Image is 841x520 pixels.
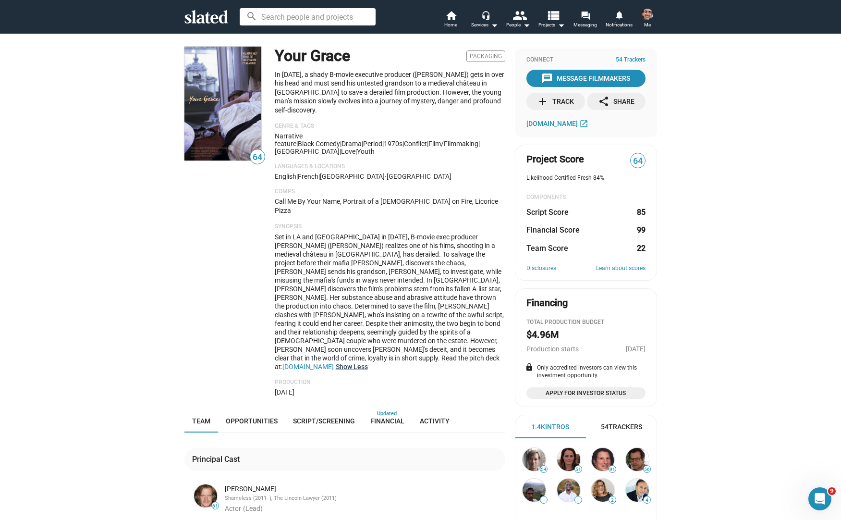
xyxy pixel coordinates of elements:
mat-icon: forum [581,11,590,20]
img: Andrew N... [557,479,580,502]
input: Search people and projects [240,8,376,25]
img: Asit V... [626,479,649,502]
dt: Script Score [526,207,569,217]
span: Set in LA and [GEOGRAPHIC_DATA] in [DATE], B-movie exec producer [PERSON_NAME] ([PERSON_NAME]) re... [275,233,504,371]
img: Alex O... [626,448,649,471]
div: Only accredited investors can view this investment opportunity. [526,364,646,380]
span: — [575,497,582,503]
img: Alexandra Johnes [557,448,580,471]
button: Services [468,10,501,31]
span: 54 Trackers [616,56,646,64]
mat-icon: message [541,73,553,84]
span: | [318,173,320,180]
span: 2 [609,497,616,503]
p: Languages & Locations [275,163,505,171]
span: 56 [644,467,650,472]
img: Kelly A... [591,479,614,502]
mat-icon: lock [525,363,534,371]
mat-icon: arrow_drop_down [488,19,500,31]
p: Genre & Tags [275,123,505,130]
dt: Financial Score [526,225,580,235]
span: love [341,148,355,155]
div: Total Production budget [526,319,646,326]
span: | [402,140,404,148]
p: Call Me By Your Name, Portrait of a [DEMOGRAPHIC_DATA] on Fire, Licorice Pizza [275,197,505,215]
span: — [540,497,547,503]
span: French [298,173,318,180]
span: 91 [609,467,616,472]
p: Production [275,379,505,386]
span: [GEOGRAPHIC_DATA] [387,173,451,180]
span: Me [644,19,651,31]
span: Home [444,19,457,31]
span: [DATE] [275,388,294,396]
span: | [340,148,341,155]
img: Your Grace [184,47,261,161]
a: Activity [412,409,457,433]
div: [PERSON_NAME] [225,484,503,494]
span: Project Score [526,153,584,166]
span: Period [363,140,382,148]
button: Track [526,93,585,110]
span: Financial [370,417,404,425]
button: Alfie RustomMe [636,7,659,32]
span: | [296,140,298,148]
mat-icon: headset_mic [481,11,490,19]
span: (Lead) [243,505,263,512]
mat-icon: arrow_drop_down [521,19,532,31]
span: | [355,148,357,155]
span: 54 [540,467,547,472]
span: Drama [341,140,362,148]
mat-icon: home [445,10,457,21]
span: 61 [212,503,219,509]
a: [DOMAIN_NAME] [526,118,591,129]
span: 64 [250,151,265,164]
p: In [DATE], a shady B-movie executive producer ([PERSON_NAME]) gets in over his head and must send... [275,70,505,115]
div: COMPONENTS [526,194,646,201]
div: Message Filmmakers [541,70,630,87]
dd: 22 [636,243,646,253]
button: People [501,10,535,31]
img: Anne Carey [523,448,546,471]
span: | [296,173,298,180]
a: Script/Screening [285,409,363,433]
a: Messaging [569,10,602,31]
div: People [506,19,530,31]
span: Notifications [606,19,633,31]
mat-icon: share [598,96,609,107]
span: 4 [644,497,650,503]
span: | [340,140,341,148]
span: 64 [631,155,645,168]
mat-icon: view_list [546,8,560,22]
div: Services [471,19,498,31]
span: | [478,140,480,148]
span: film/filmmaking [428,140,478,148]
mat-icon: arrow_drop_down [555,19,567,31]
a: Opportunities [218,409,285,433]
a: Notifications [602,10,636,31]
span: [GEOGRAPHIC_DATA] [320,173,385,180]
div: 54 Trackers [601,422,642,432]
span: [DATE] [626,345,646,353]
span: youth [357,148,375,155]
a: Home [434,10,468,31]
a: [DOMAIN_NAME] [282,363,334,371]
span: Activity [420,417,450,425]
span: Script/Screening [293,417,355,425]
img: Alexa L. Fogel [591,448,614,471]
a: Financial [363,409,412,433]
span: Black Comedy [298,140,340,148]
mat-icon: people [512,8,526,22]
a: Team [184,409,218,433]
p: Synopsis [275,223,505,231]
iframe: Intercom live chat [808,487,831,510]
div: Likelihood Certified Fresh 84% [526,174,646,182]
span: Messaging [573,19,597,31]
a: Apply for Investor Status [526,387,646,399]
div: Connect [526,56,646,64]
span: Actor [225,505,241,512]
span: conflict [404,140,427,148]
span: [GEOGRAPHIC_DATA] [275,148,340,155]
span: Packaging [466,50,505,62]
span: | [382,140,384,148]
